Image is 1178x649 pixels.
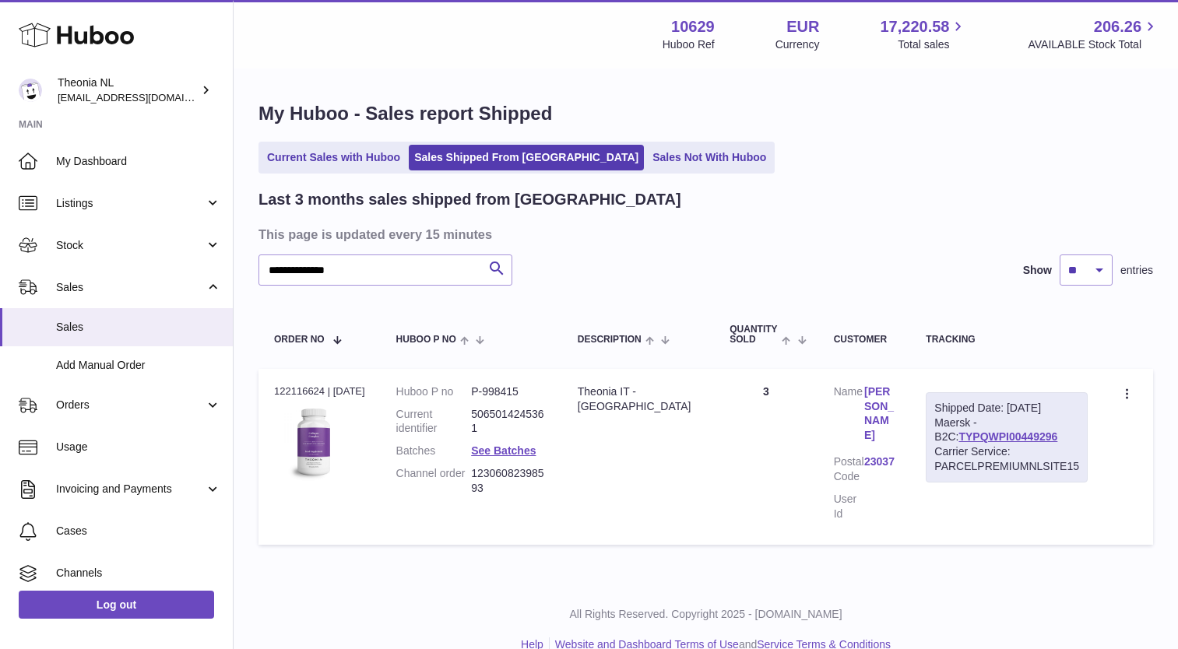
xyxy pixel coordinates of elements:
img: 106291725893008.jpg [274,403,352,481]
div: Customer [834,335,895,345]
dt: Name [834,384,864,447]
div: Huboo Ref [663,37,715,52]
span: Huboo P no [396,335,456,345]
span: Invoicing and Payments [56,482,205,496]
span: Quantity Sold [730,324,778,345]
span: Stock [56,238,205,253]
span: My Dashboard [56,154,221,169]
span: Add Manual Order [56,358,221,373]
dt: Channel order [396,466,472,496]
img: info@wholesomegoods.eu [19,79,42,102]
dd: 5065014245361 [471,407,547,437]
a: Current Sales with Huboo [262,145,406,170]
dt: Huboo P no [396,384,472,399]
h1: My Huboo - Sales report Shipped [258,101,1153,126]
dt: Batches [396,444,472,458]
div: Tracking [926,335,1088,345]
span: Channels [56,566,221,581]
span: [EMAIL_ADDRESS][DOMAIN_NAME] [58,91,229,103]
a: Log out [19,591,214,619]
a: Sales Not With Huboo [647,145,772,170]
a: 23037 [864,454,895,469]
div: Shipped Date: [DATE] [934,401,1079,416]
a: 206.26 AVAILABLE Stock Total [1028,16,1159,52]
div: Maersk - B2C: [926,392,1088,482]
span: Listings [56,196,205,211]
h3: This page is updated every 15 minutes [258,226,1149,243]
span: Usage [56,440,221,454]
span: Orders [56,398,205,412]
strong: EUR [786,16,819,37]
p: All Rights Reserved. Copyright 2025 - [DOMAIN_NAME] [246,607,1166,622]
a: See Batches [471,444,536,457]
h2: Last 3 months sales shipped from [GEOGRAPHIC_DATA] [258,189,681,210]
span: Description [578,335,642,345]
span: Order No [274,335,325,345]
div: Carrier Service: PARCELPREMIUMNLSITE15 [934,444,1079,474]
td: 3 [714,369,818,545]
span: Sales [56,280,205,295]
span: AVAILABLE Stock Total [1028,37,1159,52]
a: Sales Shipped From [GEOGRAPHIC_DATA] [409,145,644,170]
span: Cases [56,524,221,538]
dd: P-998415 [471,384,547,399]
span: 206.26 [1094,16,1141,37]
dt: Postal Code [834,454,864,484]
span: Sales [56,320,221,335]
dd: 12306082398593 [471,466,547,496]
a: TYPQWPI00449296 [958,430,1057,443]
span: 17,220.58 [880,16,949,37]
div: Theonia NL [58,75,198,105]
span: Total sales [898,37,967,52]
dt: User Id [834,492,864,521]
strong: 10629 [671,16,715,37]
div: 122116624 | [DATE] [274,384,365,398]
div: Currency [775,37,820,52]
div: Theonia IT - [GEOGRAPHIC_DATA] [578,384,699,414]
label: Show [1023,263,1052,278]
a: [PERSON_NAME] [864,384,895,444]
dt: Current identifier [396,407,472,437]
span: entries [1120,263,1153,278]
a: 17,220.58 Total sales [880,16,967,52]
